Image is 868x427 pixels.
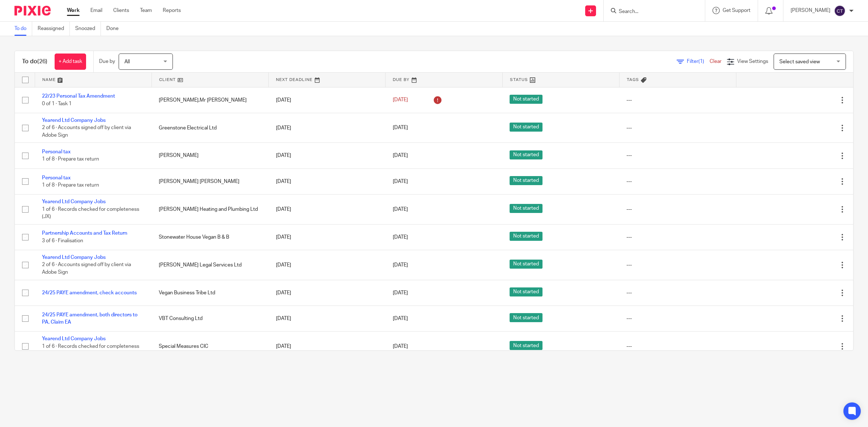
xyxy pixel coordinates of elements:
a: Yearend Ltd Company Jobs [42,336,106,341]
span: Not started [510,95,542,104]
span: Not started [510,204,542,213]
a: 24/25 PAYE amendment, check accounts [42,290,137,295]
a: Personal tax [42,175,71,180]
span: Not started [510,287,542,296]
a: Yearend Ltd Company Jobs [42,255,106,260]
span: [DATE] [393,207,408,212]
td: [PERSON_NAME] [PERSON_NAME] [152,168,268,194]
span: All [124,59,130,64]
a: Partnership Accounts and Tax Return [42,231,127,236]
span: 2 of 6 · Accounts signed off by client via Adobe Sign [42,125,131,138]
div: --- [626,152,729,159]
span: 3 of 6 · Finalisation [42,238,83,243]
span: (26) [37,59,47,64]
span: 1 of 6 · Records checked for completeness (JX) [42,207,139,219]
td: [DATE] [269,195,386,224]
td: [DATE] [269,224,386,250]
span: Not started [510,150,542,159]
div: --- [626,343,729,350]
span: Tags [627,78,639,82]
a: To do [14,22,32,36]
span: [DATE] [393,125,408,131]
a: Done [106,22,124,36]
td: [DATE] [269,87,386,113]
a: Team [140,7,152,14]
div: --- [626,315,729,322]
span: Get Support [723,8,750,13]
span: Not started [510,232,542,241]
a: 24/25 PAYE amendment, both directors to PA, Claim EA [42,312,137,325]
span: [DATE] [393,179,408,184]
td: [DATE] [269,113,386,142]
span: [DATE] [393,262,408,268]
div: --- [626,97,729,104]
div: --- [626,206,729,213]
td: [DATE] [269,250,386,280]
td: [PERSON_NAME] Legal Services Ltd [152,250,268,280]
input: Search [618,9,683,15]
td: [PERSON_NAME],Mr [PERSON_NAME] [152,87,268,113]
div: --- [626,178,729,185]
a: 22/23 Personal Tax Amendment [42,94,115,99]
span: [DATE] [393,235,408,240]
span: Not started [510,176,542,185]
td: [DATE] [269,306,386,332]
span: 1 of 6 · Records checked for completeness (JX) [42,344,139,356]
td: [PERSON_NAME] Heating and Plumbing Ltd [152,195,268,224]
td: [DATE] [269,143,386,168]
span: 2 of 6 · Accounts signed off by client via Adobe Sign [42,262,131,275]
td: Greenstone Electrical Ltd [152,113,268,142]
span: Not started [510,123,542,132]
span: [DATE] [393,344,408,349]
span: [DATE] [393,153,408,158]
a: Reassigned [38,22,70,36]
td: [DATE] [269,332,386,361]
span: [DATE] [393,290,408,295]
a: Yearend Ltd Company Jobs [42,199,106,204]
a: Email [90,7,102,14]
span: [DATE] [393,316,408,321]
img: Pixie [14,6,51,16]
span: Select saved view [779,59,820,64]
span: 1 of 8 · Prepare tax return [42,183,99,188]
a: + Add task [55,54,86,70]
span: [DATE] [393,98,408,103]
div: --- [626,124,729,132]
a: Personal tax [42,149,71,154]
div: --- [626,289,729,296]
td: [DATE] [269,168,386,194]
a: Clear [710,59,722,64]
a: Work [67,7,80,14]
td: Special Measures CIC [152,332,268,361]
span: 0 of 1 · Task 1 [42,101,72,106]
a: Clients [113,7,129,14]
td: VBT Consulting Ltd [152,306,268,332]
p: Due by [99,58,115,65]
span: Not started [510,260,542,269]
img: svg%3E [834,5,846,17]
span: Filter [687,59,710,64]
span: 1 of 8 · Prepare tax return [42,157,99,162]
div: --- [626,234,729,241]
h1: To do [22,58,47,65]
span: Not started [510,341,542,350]
p: [PERSON_NAME] [791,7,830,14]
td: Stonewater House Vegan B & B [152,224,268,250]
a: Yearend Ltd Company Jobs [42,118,106,123]
td: Vegan Business Tribe Ltd [152,280,268,306]
div: --- [626,261,729,269]
span: (1) [698,59,704,64]
td: [PERSON_NAME] [152,143,268,168]
span: View Settings [737,59,768,64]
a: Snoozed [75,22,101,36]
td: [DATE] [269,280,386,306]
a: Reports [163,7,181,14]
span: Not started [510,313,542,322]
